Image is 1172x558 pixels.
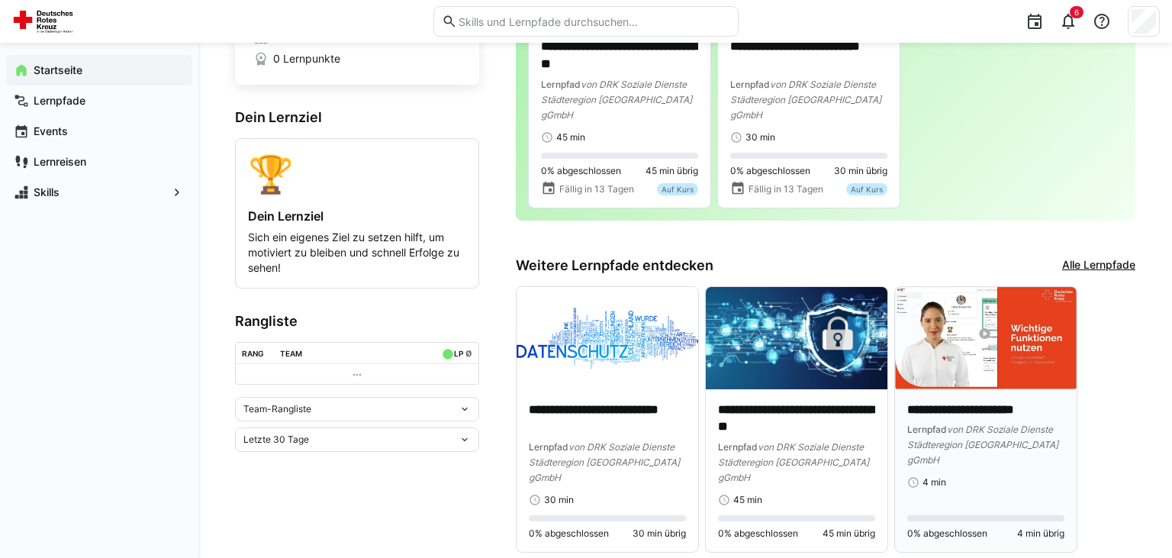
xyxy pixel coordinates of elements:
[273,51,340,66] span: 0 Lernpunkte
[541,79,692,121] span: von DRK Soziale Dienste Städteregion [GEOGRAPHIC_DATA] gGmbH
[907,424,1058,466] span: von DRK Soziale Dienste Städteregion [GEOGRAPHIC_DATA] gGmbH
[730,79,770,90] span: Lernpfad
[745,131,775,144] span: 30 min
[457,15,730,28] input: Skills und Lernpfade durchsuchen…
[235,109,479,126] h3: Dein Lernziel
[633,527,686,540] span: 30 min übrig
[544,494,574,506] span: 30 min
[541,79,581,90] span: Lernpfad
[846,183,887,195] div: Auf Kurs
[907,527,987,540] span: 0% abgeschlossen
[1062,257,1135,274] a: Alle Lernpfade
[730,79,881,121] span: von DRK Soziale Dienste Städteregion [GEOGRAPHIC_DATA] gGmbH
[516,257,713,274] h3: Weitere Lernpfade entdecken
[454,349,463,358] div: LP
[556,131,585,144] span: 45 min
[1074,8,1079,17] span: 6
[834,165,887,177] span: 30 min übrig
[895,287,1077,389] img: image
[465,346,472,359] a: ø
[243,403,311,415] span: Team-Rangliste
[922,476,946,489] span: 4 min
[248,230,466,276] p: Sich ein eigenes Ziel zu setzen hilft, um motiviert zu bleiben und schnell Erfolge zu sehen!
[907,424,947,435] span: Lernpfad
[823,527,875,540] span: 45 min übrig
[248,151,466,196] div: 🏆
[1017,527,1064,540] span: 4 min übrig
[242,349,264,358] div: Rang
[706,287,887,389] img: image
[718,441,758,453] span: Lernpfad
[243,434,309,446] span: Letzte 30 Tage
[235,313,479,330] h3: Rangliste
[646,165,698,177] span: 45 min übrig
[529,441,680,483] span: von DRK Soziale Dienste Städteregion [GEOGRAPHIC_DATA] gGmbH
[730,165,810,177] span: 0% abgeschlossen
[541,165,621,177] span: 0% abgeschlossen
[529,441,568,453] span: Lernpfad
[718,527,798,540] span: 0% abgeschlossen
[529,527,609,540] span: 0% abgeschlossen
[733,494,762,506] span: 45 min
[657,183,698,195] div: Auf Kurs
[248,208,466,224] h4: Dein Lernziel
[749,183,823,195] span: Fällig in 13 Tagen
[280,349,302,358] div: Team
[559,183,634,195] span: Fällig in 13 Tagen
[517,287,698,389] img: image
[718,441,869,483] span: von DRK Soziale Dienste Städteregion [GEOGRAPHIC_DATA] gGmbH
